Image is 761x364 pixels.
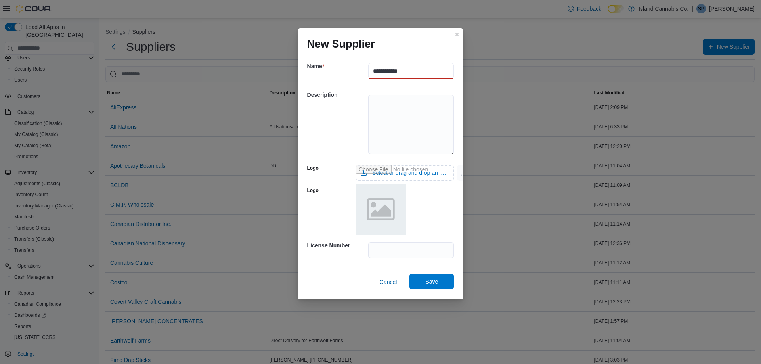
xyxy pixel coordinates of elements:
[356,165,454,181] input: Use aria labels when no actual label is in use
[356,184,406,235] img: placeholder.png
[307,58,367,74] h5: Name
[307,38,375,50] h1: New Supplier
[377,274,400,290] button: Cancel
[307,187,319,193] label: Logo
[307,87,367,103] h5: Description
[409,274,454,289] button: Save
[425,278,438,285] span: Save
[452,30,462,39] button: Closes this modal window
[307,238,367,253] h5: License Number
[380,278,397,286] span: Cancel
[307,165,319,171] label: Logo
